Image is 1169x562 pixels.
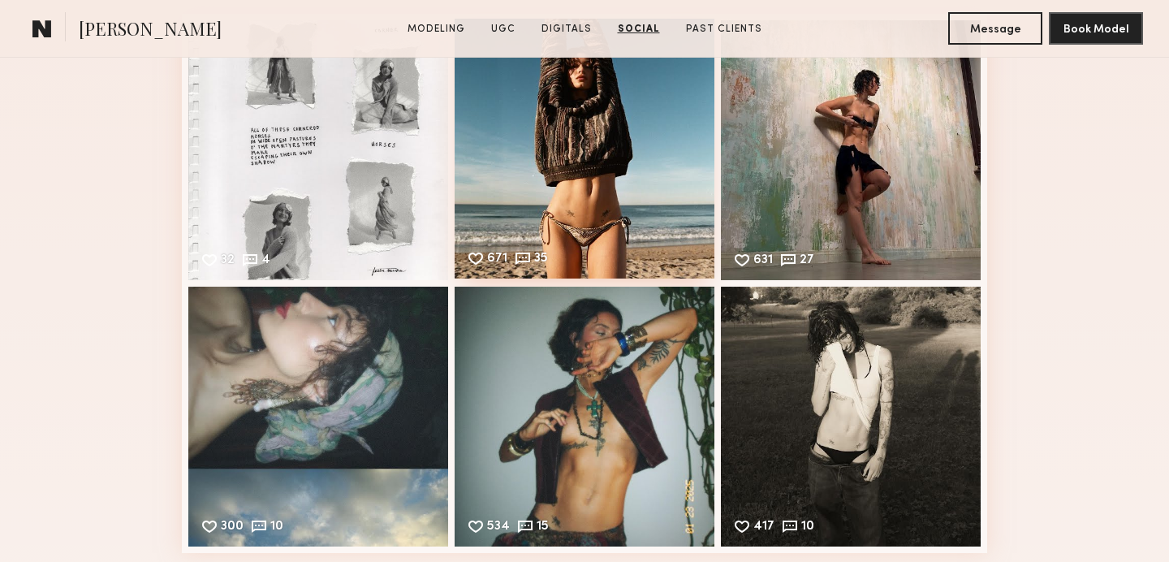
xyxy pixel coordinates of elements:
a: Social [611,22,666,37]
a: Past Clients [679,22,769,37]
a: Book Model [1049,21,1143,35]
div: 35 [534,253,548,267]
div: 15 [537,521,549,535]
div: 32 [221,254,235,269]
span: [PERSON_NAME] [79,16,222,45]
button: Book Model [1049,12,1143,45]
div: 417 [753,521,774,535]
div: 27 [800,254,814,269]
a: Modeling [401,22,472,37]
div: 300 [221,521,244,535]
div: 671 [487,253,507,267]
div: 534 [487,521,510,535]
a: Digitals [535,22,598,37]
div: 10 [801,521,814,535]
button: Message [948,12,1042,45]
div: 4 [261,254,270,269]
div: 631 [753,254,773,269]
a: UGC [485,22,522,37]
div: 10 [270,521,283,535]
